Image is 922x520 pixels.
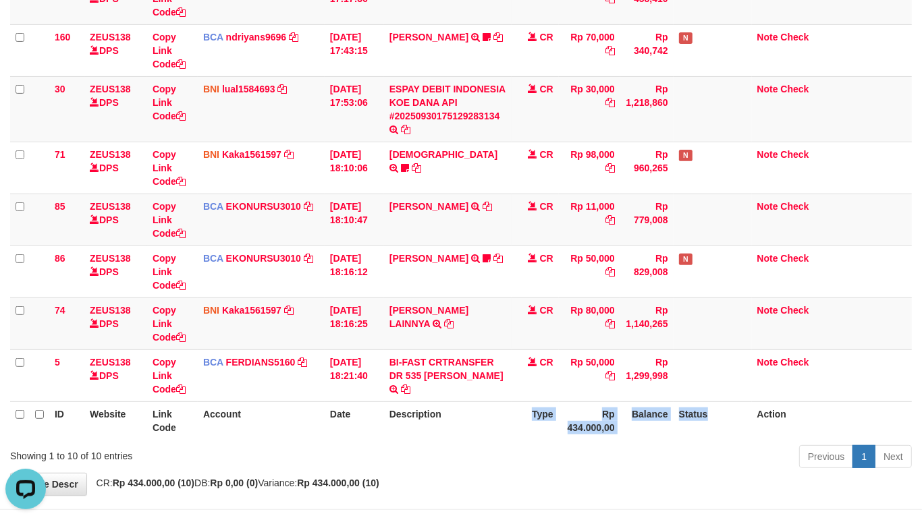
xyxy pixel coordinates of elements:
[153,149,186,187] a: Copy Link Code
[153,253,186,291] a: Copy Link Code
[752,401,912,440] th: Action
[55,84,65,94] span: 30
[325,142,384,194] td: [DATE] 18:10:06
[325,194,384,245] td: [DATE] 18:10:47
[84,24,147,76] td: DPS
[483,201,492,212] a: Copy ISMAIL to clipboard
[55,32,70,42] span: 160
[401,384,410,395] a: Copy BI-FAST CRTRANSFER DR 535 SURYANA to clipboard
[325,297,384,349] td: [DATE] 18:16:25
[620,401,674,440] th: Balance
[325,401,384,440] th: Date
[540,32,553,42] span: CR
[325,76,384,142] td: [DATE] 17:53:06
[222,84,275,94] a: lual1584693
[113,478,194,488] strong: Rp 434.000,00 (10)
[620,24,674,76] td: Rp 340,742
[84,194,147,245] td: DPS
[325,245,384,297] td: [DATE] 18:16:12
[389,32,468,42] a: [PERSON_NAME]
[5,5,46,46] button: Open LiveChat chat widget
[226,253,301,264] a: EKONURSU3010
[620,76,674,142] td: Rp 1,218,860
[384,349,512,401] td: BI-FAST CRTRANSFER DR 535 [PERSON_NAME]
[389,84,506,121] a: ESPAY DEBIT INDONESIA KOE DANA API #20250930175129283134
[222,305,281,316] a: Kaka1561597
[90,305,131,316] a: ZEUS138
[203,357,223,368] span: BCA
[84,349,147,401] td: DPS
[304,253,313,264] a: Copy EKONURSU3010 to clipboard
[226,201,301,212] a: EKONURSU3010
[781,305,809,316] a: Check
[559,297,620,349] td: Rp 80,000
[389,149,497,160] a: [DEMOGRAPHIC_DATA]
[210,478,258,488] strong: Rp 0,00 (0)
[203,305,219,316] span: BNI
[493,253,503,264] a: Copy ANTON HEFRIA to clipboard
[757,305,778,316] a: Note
[297,478,379,488] strong: Rp 434.000,00 (10)
[757,201,778,212] a: Note
[203,32,223,42] span: BCA
[605,163,615,173] a: Copy Rp 98,000 to clipboard
[605,45,615,56] a: Copy Rp 70,000 to clipboard
[401,124,410,135] a: Copy ESPAY DEBIT INDONESIA KOE DANA API #20250930175129283134 to clipboard
[620,349,674,401] td: Rp 1,299,998
[84,142,147,194] td: DPS
[781,201,809,212] a: Check
[389,201,468,212] a: [PERSON_NAME]
[605,214,615,225] a: Copy Rp 11,000 to clipboard
[325,24,384,76] td: [DATE] 17:43:15
[55,253,65,264] span: 86
[559,194,620,245] td: Rp 11,000
[757,32,778,42] a: Note
[412,163,421,173] a: Copy SAMSUL to clipboard
[757,84,778,94] a: Note
[384,401,512,440] th: Description
[540,201,553,212] span: CR
[444,318,454,329] a: Copy HENDRIK SETIAWAN LAINNYA to clipboard
[493,32,503,42] a: Copy HERU SANTOSO to clipboard
[90,84,131,94] a: ZEUS138
[84,76,147,142] td: DPS
[540,253,553,264] span: CR
[55,305,65,316] span: 74
[203,201,223,212] span: BCA
[559,401,620,440] th: Rp 434.000,00
[90,478,379,488] span: CR: DB: Variance:
[781,32,809,42] a: Check
[84,245,147,297] td: DPS
[389,253,468,264] a: [PERSON_NAME]
[277,84,287,94] a: Copy lual1584693 to clipboard
[198,401,325,440] th: Account
[325,349,384,401] td: [DATE] 18:21:40
[605,97,615,108] a: Copy Rp 30,000 to clipboard
[90,32,131,42] a: ZEUS138
[781,84,809,94] a: Check
[153,84,186,121] a: Copy Link Code
[620,297,674,349] td: Rp 1,140,265
[559,76,620,142] td: Rp 30,000
[757,149,778,160] a: Note
[226,32,287,42] a: ndriyans9696
[389,305,468,329] a: [PERSON_NAME] LAINNYA
[153,201,186,239] a: Copy Link Code
[875,445,912,468] a: Next
[605,370,615,381] a: Copy Rp 50,000 to clipboard
[55,149,65,160] span: 71
[203,84,219,94] span: BNI
[90,201,131,212] a: ZEUS138
[153,32,186,69] a: Copy Link Code
[679,150,693,161] span: Has Note
[605,318,615,329] a: Copy Rp 80,000 to clipboard
[226,357,296,368] a: FERDIANS5160
[153,357,186,395] a: Copy Link Code
[153,305,186,343] a: Copy Link Code
[757,253,778,264] a: Note
[298,357,307,368] a: Copy FERDIANS5160 to clipboard
[90,357,131,368] a: ZEUS138
[852,445,875,468] a: 1
[679,254,693,265] span: Has Note
[605,266,615,277] a: Copy Rp 50,000 to clipboard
